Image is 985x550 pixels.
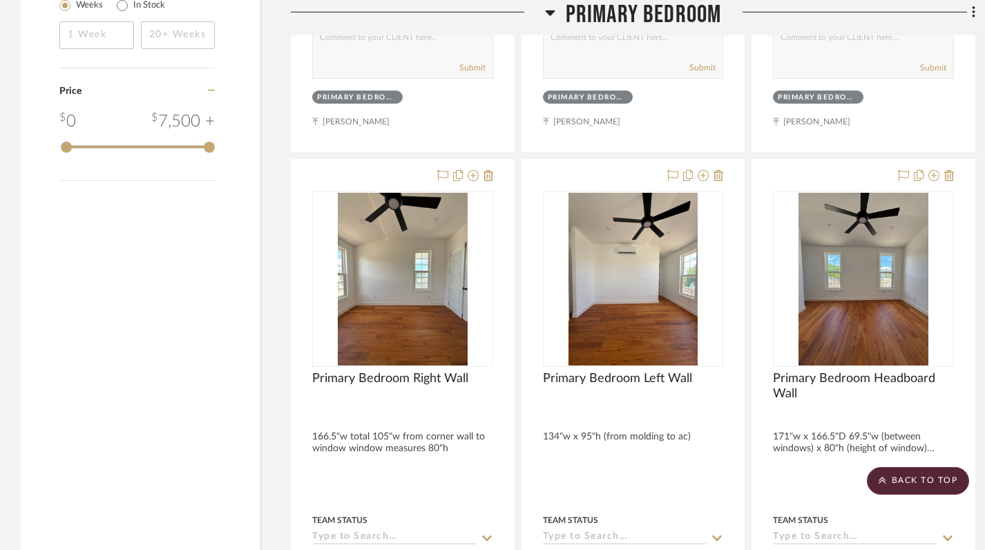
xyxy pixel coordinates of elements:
div: Primary Bedroom [317,93,394,103]
input: 1 Week [59,21,134,49]
span: Primary Bedroom Right Wall [312,371,468,386]
scroll-to-top-button: BACK TO TOP [867,467,969,495]
input: 20+ Weeks [141,21,216,49]
img: Primary Bedroom Left Wall [568,193,698,366]
div: Primary Bedroom [778,93,855,103]
img: Primary Bedroom Headboard Wall [798,193,928,366]
span: Price [59,86,82,96]
button: Submit [920,61,946,74]
div: 7,500 + [151,109,215,134]
input: Type to Search… [312,531,477,544]
input: Type to Search… [543,531,707,544]
div: 0 [544,192,723,366]
button: Submit [459,61,486,74]
div: Team Status [543,514,598,527]
input: Type to Search… [773,531,937,544]
div: Team Status [312,514,367,527]
span: Primary Bedroom Headboard Wall [773,371,954,401]
div: 0 [59,109,76,134]
div: Primary Bedroom [548,93,625,103]
button: Submit [689,61,716,74]
div: Team Status [773,514,828,527]
span: Primary Bedroom Left Wall [543,371,692,386]
img: Primary Bedroom Right Wall [338,193,468,366]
